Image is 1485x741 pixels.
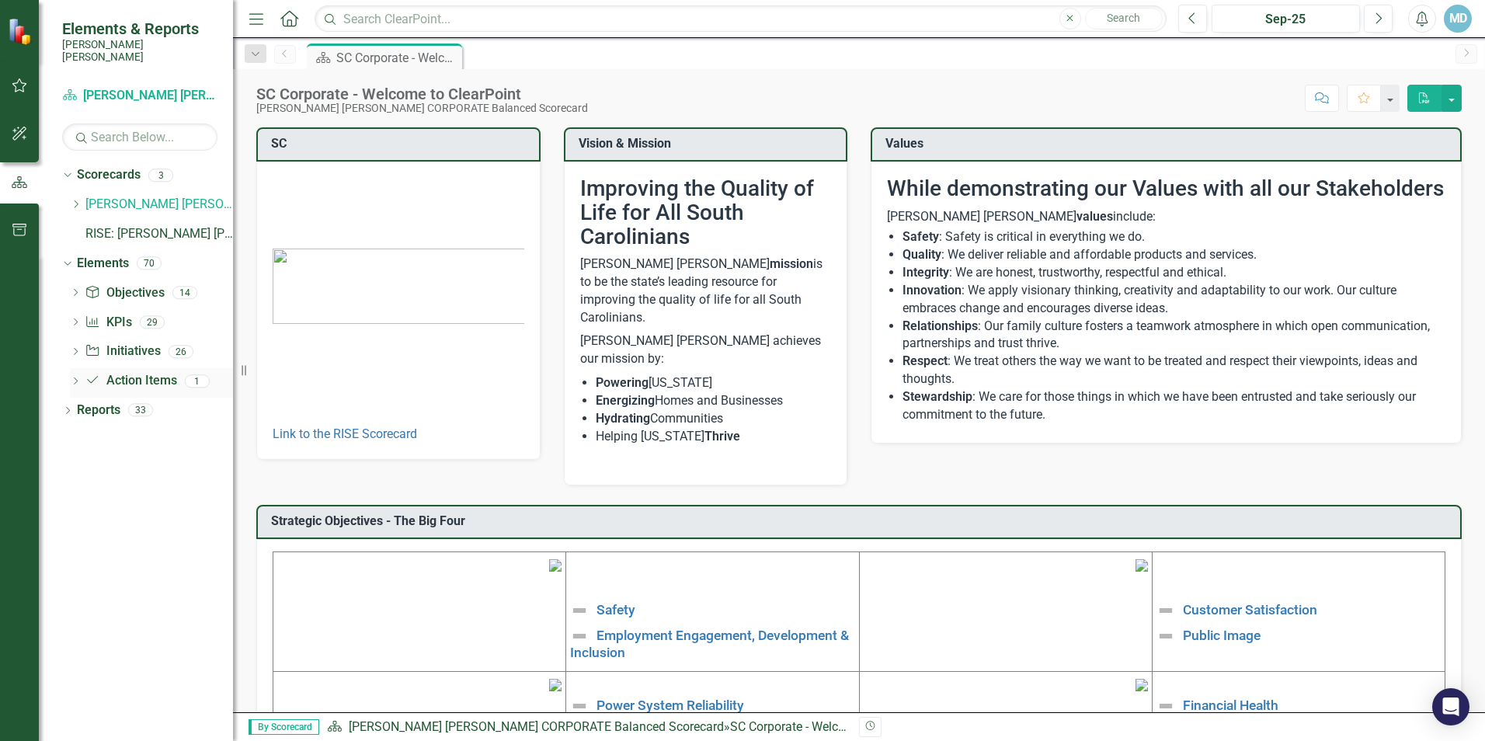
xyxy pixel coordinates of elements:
strong: Energizing [596,393,655,408]
div: SC Corporate - Welcome to ClearPoint [256,85,588,103]
small: [PERSON_NAME] [PERSON_NAME] [62,38,217,64]
a: [PERSON_NAME] [PERSON_NAME] CORPORATE Balanced Scorecard [85,196,233,214]
a: Customer Satisfaction [1183,602,1317,617]
a: [PERSON_NAME] [PERSON_NAME] CORPORATE Balanced Scorecard [62,87,217,105]
span: Elements & Reports [62,19,217,38]
a: Scorecards [77,166,141,184]
input: Search ClearPoint... [315,5,1167,33]
img: ClearPoint Strategy [8,17,35,44]
input: Search Below... [62,124,217,151]
a: Public Image [1183,627,1261,642]
a: Power System Reliability [596,698,744,713]
img: Not Defined [570,627,589,645]
li: Helping [US_STATE] [596,428,832,446]
img: Not Defined [1156,697,1175,715]
li: : We deliver reliable and affordable products and services. [902,246,1445,264]
h2: Improving the Quality of Life for All South Carolinians [580,177,832,249]
strong: Innovation [902,283,962,297]
li: : We care for those things in which we have been entrusted and take seriously our commitment to t... [902,388,1445,424]
span: By Scorecard [249,719,319,735]
strong: Safety [902,229,939,244]
img: mceclip4.png [1135,679,1148,691]
img: Not Defined [570,697,589,715]
a: Reports [77,402,120,419]
li: : Our family culture fosters a teamwork atmosphere in which open communication, partnerships and ... [902,318,1445,353]
img: mceclip1%20v4.png [549,559,562,572]
li: : We apply visionary thinking, creativity and adaptability to our work. Our culture embraces chan... [902,282,1445,318]
img: Not Defined [570,601,589,620]
li: : We treat others the way we want to be treated and respect their viewpoints, ideas and thoughts. [902,353,1445,388]
p: [PERSON_NAME] [PERSON_NAME] achieves our mission by: [580,329,832,371]
a: Action Items [85,372,176,390]
li: Communities [596,410,832,428]
button: Search [1085,8,1163,30]
strong: values [1076,209,1113,224]
button: Sep-25 [1212,5,1360,33]
div: [PERSON_NAME] [PERSON_NAME] CORPORATE Balanced Scorecard [256,103,588,114]
div: 3 [148,169,173,182]
div: 29 [140,315,165,329]
div: 26 [169,345,193,358]
h3: Vision & Mission [579,137,839,151]
strong: mission [770,256,813,271]
div: SC Corporate - Welcome to ClearPoint [336,48,458,68]
a: Initiatives [85,343,160,360]
h3: SC [271,137,531,151]
li: : Safety is critical in everything we do. [902,228,1445,246]
div: Open Intercom Messenger [1432,688,1469,725]
a: KPIs [85,314,131,332]
h3: Values [885,137,1452,151]
li: : We are honest, trustworthy, respectful and ethical. [902,264,1445,282]
img: mceclip3%20v3.png [549,679,562,691]
p: [PERSON_NAME] [PERSON_NAME] include: [887,208,1445,226]
div: 14 [172,286,197,299]
p: [PERSON_NAME] [PERSON_NAME] is to be the state’s leading resource for improving the quality of li... [580,256,832,329]
a: RISE: [PERSON_NAME] [PERSON_NAME] Recognizing Innovation, Safety and Excellence [85,225,233,243]
strong: Integrity [902,265,949,280]
a: Safety [596,602,635,617]
button: MD [1444,5,1472,33]
div: 33 [128,404,153,417]
div: SC Corporate - Welcome to ClearPoint [730,719,936,734]
strong: Thrive [704,429,740,444]
strong: Powering [596,375,649,390]
img: mceclip2%20v3.png [1135,559,1148,572]
strong: Quality [902,247,941,262]
a: [PERSON_NAME] [PERSON_NAME] CORPORATE Balanced Scorecard [349,719,724,734]
strong: Stewardship [902,389,972,404]
div: » [327,718,847,736]
div: 70 [137,257,162,270]
a: Objectives [85,284,164,302]
a: Financial Health [1183,698,1278,713]
a: Employment Engagement, Development & Inclusion [570,627,849,659]
span: Search [1107,12,1140,24]
strong: Respect [902,353,948,368]
li: [US_STATE] [596,374,832,392]
img: Not Defined [1156,627,1175,645]
div: Sep-25 [1217,10,1355,29]
img: Not Defined [1156,601,1175,620]
div: 1 [185,374,210,388]
li: Homes and Businesses [596,392,832,410]
strong: Hydrating [596,411,650,426]
a: Link to the RISE Scorecard [273,426,417,441]
a: Elements [77,255,129,273]
h3: Strategic Objectives - The Big Four [271,514,1452,528]
h2: While demonstrating our Values with all our Stakeholders [887,177,1445,201]
strong: Relationships [902,318,978,333]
